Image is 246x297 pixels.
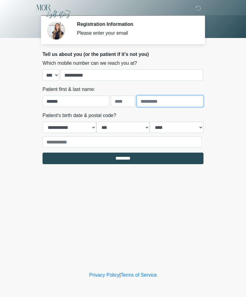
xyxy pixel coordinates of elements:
h2: Tell us about you (or the patient if it's not you) [43,51,203,57]
a: Privacy Policy [89,272,120,278]
img: Agent Avatar [47,21,65,40]
a: Terms of Service [121,272,157,278]
label: Patient's birth date & postal code? [43,112,116,119]
img: Mor Esthetics Logo [36,5,71,18]
label: Which mobile number can we reach you at? [43,60,137,67]
div: Please enter your email [77,29,194,37]
a: | [119,272,121,278]
h2: Registration Information [77,21,194,27]
label: Patient first & last name: [43,86,95,93]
